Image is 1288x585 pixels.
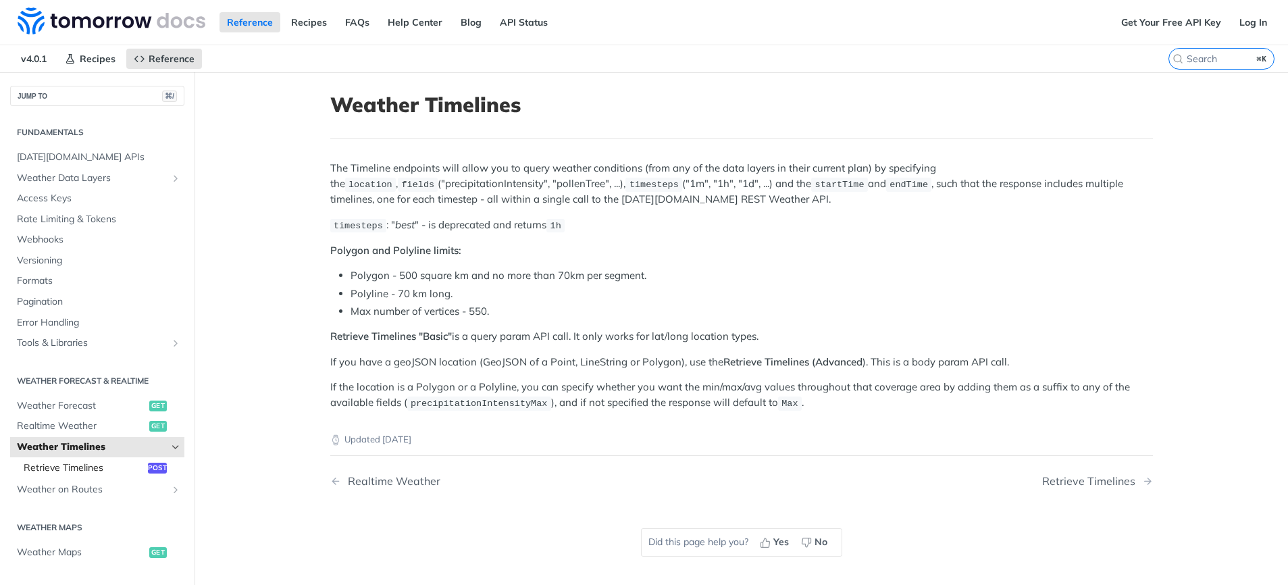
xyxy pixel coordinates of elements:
img: Tomorrow.io Weather API Docs [18,7,205,34]
span: timesteps [629,180,679,190]
button: Show subpages for Weather Data Layers [170,173,181,184]
a: Access Keys [10,188,184,209]
p: : " " - is deprecated and returns [330,218,1153,233]
span: endTime [890,180,928,190]
span: Reference [149,53,195,65]
a: Recipes [57,49,123,69]
a: Blog [453,12,489,32]
div: Did this page help you? [641,528,842,557]
span: Access Keys [17,192,181,205]
button: Yes [755,532,796,553]
div: Realtime Weather [341,475,440,488]
a: Next Page: Retrieve Timelines [1042,475,1153,488]
span: timesteps [334,221,383,231]
span: Tools & Libraries [17,336,167,350]
a: Get Your Free API Key [1114,12,1229,32]
span: Error Handling [17,316,181,330]
a: FAQs [338,12,377,32]
a: Previous Page: Realtime Weather [330,475,683,488]
a: Formats [10,271,184,291]
span: Rate Limiting & Tokens [17,213,181,226]
button: Show subpages for Weather on Routes [170,484,181,495]
a: Help Center [380,12,450,32]
span: precipitationIntensityMax [411,399,548,409]
button: Show subpages for Tools & Libraries [170,338,181,349]
span: No [815,535,827,549]
span: get [149,401,167,411]
span: Weather Timelines [17,440,167,454]
a: Reference [126,49,202,69]
span: [DATE][DOMAIN_NAME] APIs [17,151,181,164]
a: Weather Mapsget [10,542,184,563]
a: Webhooks [10,230,184,250]
button: No [796,532,835,553]
span: 1h [550,221,561,231]
span: location [349,180,392,190]
h1: Weather Timelines [330,93,1153,117]
span: v4.0.1 [14,49,54,69]
span: Weather Maps [17,546,146,559]
strong: Polygon and Polyline limits: [330,244,461,257]
li: Polygon - 500 square km and no more than 70km per segment. [351,268,1153,284]
a: Log In [1232,12,1274,32]
h2: Fundamentals [10,126,184,138]
a: Weather on RoutesShow subpages for Weather on Routes [10,480,184,500]
span: get [149,547,167,558]
a: Reference [220,12,280,32]
p: If the location is a Polygon or a Polyline, you can specify whether you want the min/max/avg valu... [330,380,1153,411]
span: Versioning [17,254,181,268]
a: Weather Forecastget [10,396,184,416]
span: startTime [815,180,865,190]
strong: Retrieve Timelines (Advanced [723,355,862,368]
span: Webhooks [17,233,181,247]
a: Recipes [284,12,334,32]
span: Weather Data Layers [17,172,167,185]
a: Weather TimelinesHide subpages for Weather Timelines [10,437,184,457]
span: Recipes [80,53,115,65]
span: Realtime Weather [17,419,146,433]
a: Realtime Weatherget [10,416,184,436]
h2: Weather Forecast & realtime [10,375,184,387]
span: Formats [17,274,181,288]
button: JUMP TO⌘/ [10,86,184,106]
a: Tools & LibrariesShow subpages for Tools & Libraries [10,333,184,353]
span: Weather Forecast [17,399,146,413]
a: API Status [492,12,555,32]
span: fields [401,180,434,190]
span: post [148,463,167,474]
a: [DATE][DOMAIN_NAME] APIs [10,147,184,168]
a: Versioning [10,251,184,271]
li: Polyline - 70 km long. [351,286,1153,302]
span: Max [781,399,798,409]
p: is a query param API call. It only works for lat/long location types. [330,329,1153,345]
h2: Weather Maps [10,522,184,534]
p: The Timeline endpoints will allow you to query weather conditions (from any of the data layers in... [330,161,1153,207]
em: best [395,218,415,231]
a: Weather Data LayersShow subpages for Weather Data Layers [10,168,184,188]
a: Retrieve Timelinespost [17,458,184,478]
a: Pagination [10,292,184,312]
nav: Pagination Controls [330,461,1153,501]
p: Updated [DATE] [330,433,1153,447]
p: If you have a geoJSON location (GeoJSON of a Point, LineString or Polygon), use the ). This is a ... [330,355,1153,370]
kbd: ⌘K [1254,52,1270,66]
span: Weather on Routes [17,483,167,497]
li: Max number of vertices - 550. [351,304,1153,320]
span: Pagination [17,295,181,309]
span: get [149,421,167,432]
strong: Retrieve Timelines "Basic" [330,330,452,342]
span: Yes [773,535,789,549]
button: Hide subpages for Weather Timelines [170,442,181,453]
span: ⌘/ [162,91,177,102]
span: Retrieve Timelines [24,461,145,475]
div: Retrieve Timelines [1042,475,1142,488]
a: Rate Limiting & Tokens [10,209,184,230]
a: Error Handling [10,313,184,333]
svg: Search [1173,53,1183,64]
